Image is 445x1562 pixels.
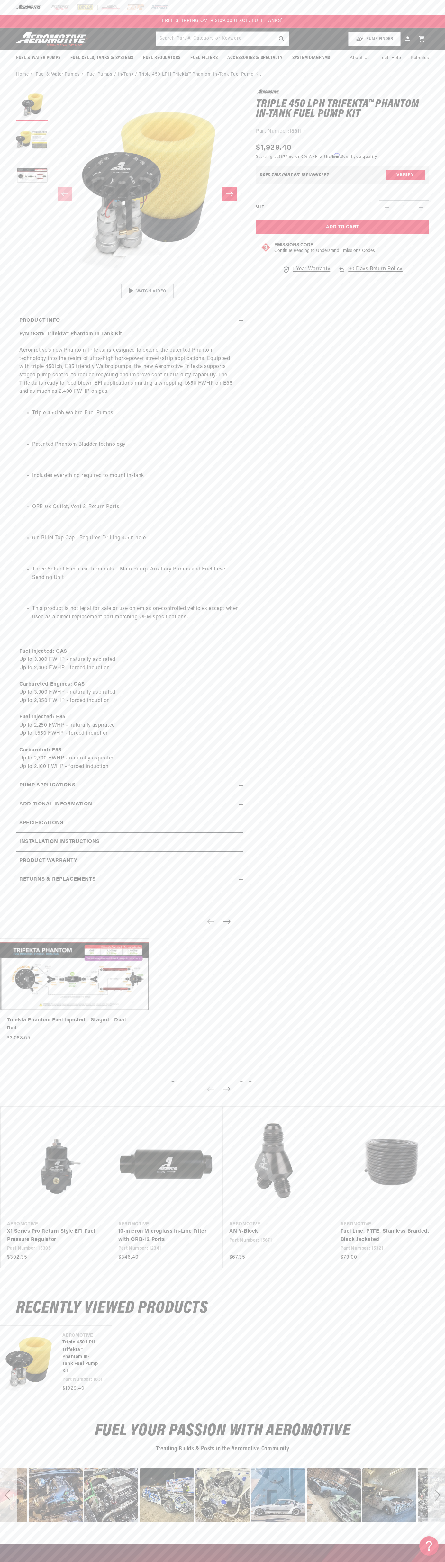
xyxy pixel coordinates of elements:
[16,89,243,298] media-gallery: Gallery Viewer
[62,1339,99,1375] a: Triple 450 LPH Trifekta™ Phantom In-Tank Fuel Pump Kit
[256,220,429,235] button: Add to Cart
[341,1227,432,1244] a: Fuel Line, PTFE, Stainless Braided, Black Jacketed
[143,55,181,61] span: Fuel Regulators
[380,55,401,62] span: Tech Help
[348,265,403,280] span: 90 Days Return Policy
[204,1082,218,1096] button: Previous slide
[16,795,243,814] summary: Additional information
[278,155,286,159] span: $67
[375,50,406,66] summary: Tech Help
[29,1468,83,1522] div: image number 21
[58,187,72,201] button: Slide left
[118,71,139,78] li: In-Tank
[256,99,429,120] h1: Triple 450 LPH Trifekta™ Phantom In-Tank Fuel Pump Kit
[287,50,335,66] summary: System Diagrams
[256,128,429,136] div: Part Number:
[16,311,243,330] summary: Product Info
[338,265,403,280] a: 90 Days Return Policy
[260,173,329,178] div: Does This part fit My vehicle?
[19,317,60,325] h2: Product Info
[16,1423,429,1439] h2: Fuel Your Passion with Aeromotive
[350,56,370,60] span: About Us
[19,838,100,846] h2: Installation Instructions
[14,31,94,47] img: Aeromotive
[156,1446,289,1452] span: Trending Builds & Posts in the Aeromotive Community
[118,1227,210,1244] a: 10-micron Microglass In-Line Filter with ORB-12 Ports
[32,565,240,582] li: Three Sets of Electrical Terminals : Main Pump, Auxiliary Pumps and Fuel Level Sending Unit
[16,833,243,851] summary: Installation Instructions
[7,1227,99,1244] a: X1 Series Pro Return Style EFI Fuel Pressure Regulator
[256,154,377,160] p: Starting at /mo or 0% APR with .
[195,1468,250,1522] div: image number 24
[16,71,29,78] a: Home
[140,1468,194,1522] div: image number 23
[156,32,289,46] input: Search by Part Number, Category or Keyword
[274,242,375,254] button: Emissions CodeContinue Reading to Understand Emissions Codes
[139,71,261,78] li: Triple 450 LPH Trifekta™ Phantom In-Tank Fuel Pump Kit
[220,914,234,929] button: Next slide
[307,1468,361,1522] div: Photo from a Shopper
[220,1082,234,1096] button: Next slide
[341,155,377,159] a: See if you qualify - Learn more about Affirm Financing (opens in modal)
[227,55,283,61] span: Accessories & Specialty
[19,875,95,884] h2: Returns & replacements
[32,605,240,621] li: This product is not legal for sale or use on emission-controlled vehicles except when used as a d...
[19,781,75,790] h2: Pump Applications
[274,248,375,254] p: Continue Reading to Understand Emissions Codes
[66,50,138,66] summary: Fuel Cells, Tanks & Systems
[7,1016,136,1033] a: Trifekta Phantom Fuel Injected - Staged - Dual Rail
[29,1468,83,1522] div: Photo from a Shopper
[162,18,283,23] span: FREE SHIPPING OVER $109.00 (EXCL. FUEL TANKS)
[32,441,240,449] li: Patented Phantom Bladder technology
[256,142,292,154] span: $1,929.40
[36,71,80,78] a: Fuel & Water Pumps
[428,1468,445,1522] div: Next
[19,682,85,687] strong: Carbureted Engines: GAS
[256,204,264,210] label: QTY
[386,170,425,180] button: Verify
[19,819,63,828] h2: Specifications
[251,1468,305,1522] div: image number 25
[406,50,434,66] summary: Rebuilds
[274,243,313,247] strong: Emissions Code
[138,50,186,66] summary: Fuel Regulators
[19,748,61,753] strong: Carbureted: E85
[411,55,429,62] span: Rebuilds
[16,1301,429,1316] h2: Recently Viewed Products
[19,331,122,337] strong: P/N 18311: Trifekta™ Phantom In-Tank Kit
[222,187,237,201] button: Slide right
[282,265,330,274] a: 1 Year Warranty
[289,129,302,134] strong: 18311
[16,55,61,61] span: Fuel & Water Pumps
[251,1468,305,1522] div: Photo from a Shopper
[19,800,92,809] h2: Additional information
[16,160,48,192] button: Load image 3 in gallery view
[362,1468,416,1522] div: Photo from a Shopper
[19,330,240,404] p: Aeromotive’s new Phantom Trifekta is designed to extend the patented Phantom technology into the ...
[16,776,243,795] summary: Pump Applications
[16,852,243,870] summary: Product warranty
[19,631,240,771] p: Up to 3,300 FWHP - naturally aspirated Up to 2,400 FWHP - forced induction Up to 3,900 FWHP - nat...
[19,649,67,654] strong: Fuel Injected: GAS
[32,472,240,480] li: Includes everything required to mount in-tank
[195,1468,250,1522] div: Photo from a Shopper
[204,914,218,929] button: Previous slide
[16,125,48,157] button: Load image 2 in gallery view
[16,870,243,889] summary: Returns & replacements
[140,1468,194,1522] div: Photo from a Shopper
[293,265,330,274] span: 1 Year Warranty
[87,71,113,78] a: Fuel Pumps
[84,1468,138,1522] div: image number 22
[222,50,287,66] summary: Accessories & Specialty
[32,534,240,543] li: 6in Billet Top Cap : Requires Drilling 4.5in hole
[329,153,340,158] span: Affirm
[19,714,66,720] strong: Fuel Injected: E85
[70,55,133,61] span: Fuel Cells, Tanks & Systems
[348,32,401,46] button: PUMP FINDER
[190,55,218,61] span: Fuel Filters
[32,503,240,511] li: ORB-08 Outlet, Vent & Return Ports
[261,242,271,253] img: Emissions code
[32,409,240,417] li: Triple 450lph Walbro Fuel Pumps
[362,1468,416,1522] div: image number 27
[307,1468,361,1522] div: image number 26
